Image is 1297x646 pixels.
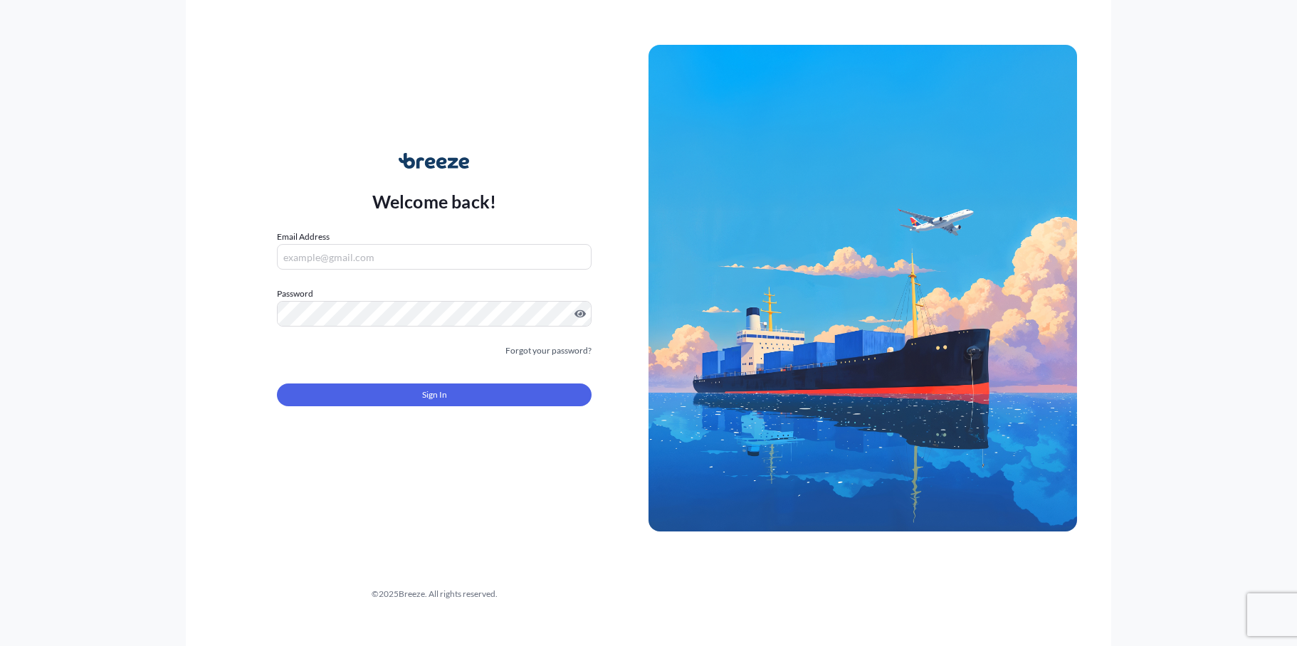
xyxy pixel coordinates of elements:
a: Forgot your password? [505,344,592,358]
label: Password [277,287,592,301]
div: © 2025 Breeze. All rights reserved. [220,587,648,601]
label: Email Address [277,230,330,244]
span: Sign In [422,388,447,402]
button: Sign In [277,383,592,406]
input: example@gmail.com [277,244,592,270]
img: Ship illustration [648,45,1077,531]
p: Welcome back! [372,190,497,213]
button: Show password [574,308,586,319]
